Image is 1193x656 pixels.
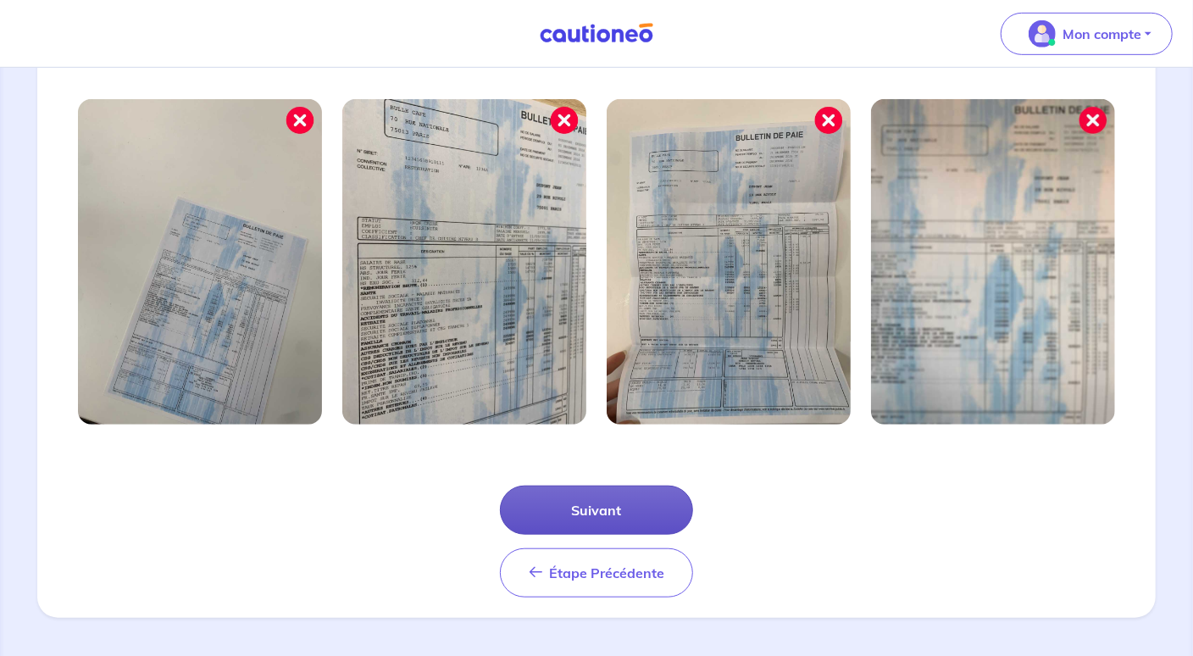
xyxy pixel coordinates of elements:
img: illu_account_valid_menu.svg [1029,20,1056,47]
button: illu_account_valid_menu.svgMon compte [1001,13,1173,55]
img: Image mal cadrée 4 [871,99,1115,425]
button: Suivant [500,486,693,535]
img: Image mal cadrée 2 [342,99,586,425]
img: Image mal cadrée 1 [78,99,322,425]
span: Étape Précédente [549,564,664,581]
button: Étape Précédente [500,548,693,598]
img: Image mal cadrée 3 [607,99,851,425]
p: Mon compte [1063,24,1141,44]
img: Cautioneo [533,23,660,44]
